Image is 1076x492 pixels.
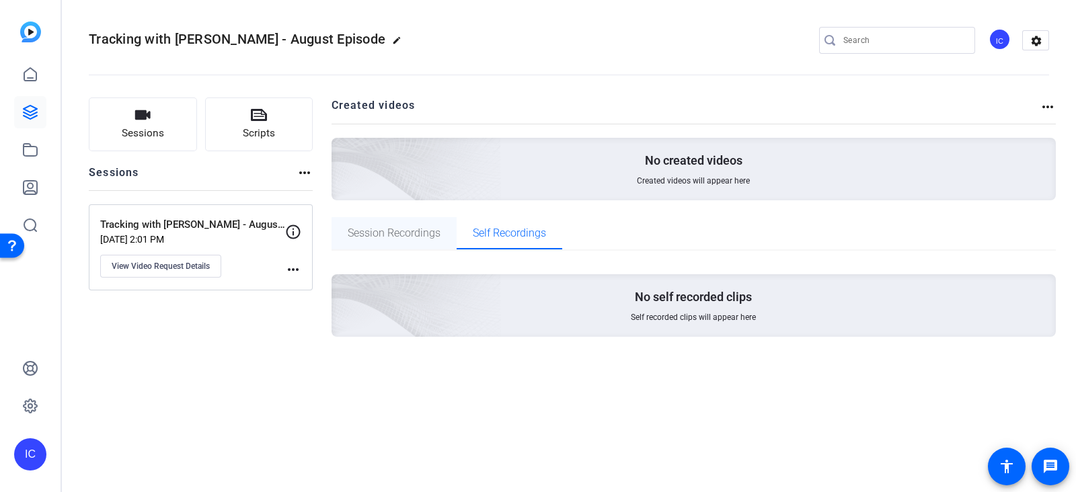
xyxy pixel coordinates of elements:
span: Session Recordings [348,228,440,239]
p: [DATE] 2:01 PM [100,234,285,245]
ngx-avatar: Indy Comms [989,28,1012,52]
input: Search [843,32,964,48]
mat-icon: more_horiz [297,165,313,181]
div: IC [14,438,46,470]
span: Self Recordings [473,228,546,239]
button: Scripts [205,97,313,151]
span: Sessions [122,126,164,141]
mat-icon: edit [392,36,408,52]
mat-icon: settings [1023,31,1050,51]
mat-icon: more_horiz [285,261,301,278]
mat-icon: accessibility [999,458,1015,475]
mat-icon: message [1042,458,1059,475]
span: Created videos will appear here [637,175,750,186]
p: Tracking with [PERSON_NAME] - August Episode [100,217,285,233]
span: Self recorded clips will appear here [631,312,756,323]
img: blue-gradient.svg [20,22,41,42]
span: View Video Request Details [112,261,210,272]
mat-icon: more_horiz [1040,99,1056,115]
p: No self recorded clips [635,289,752,305]
img: Creted videos background [181,5,502,296]
h2: Sessions [89,165,139,190]
button: Sessions [89,97,197,151]
h2: Created videos [332,97,1040,124]
span: Scripts [243,126,275,141]
span: Tracking with [PERSON_NAME] - August Episode [89,31,385,47]
p: No created videos [645,153,742,169]
button: View Video Request Details [100,255,221,278]
img: Creted videos background [181,141,502,433]
div: IC [989,28,1011,50]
